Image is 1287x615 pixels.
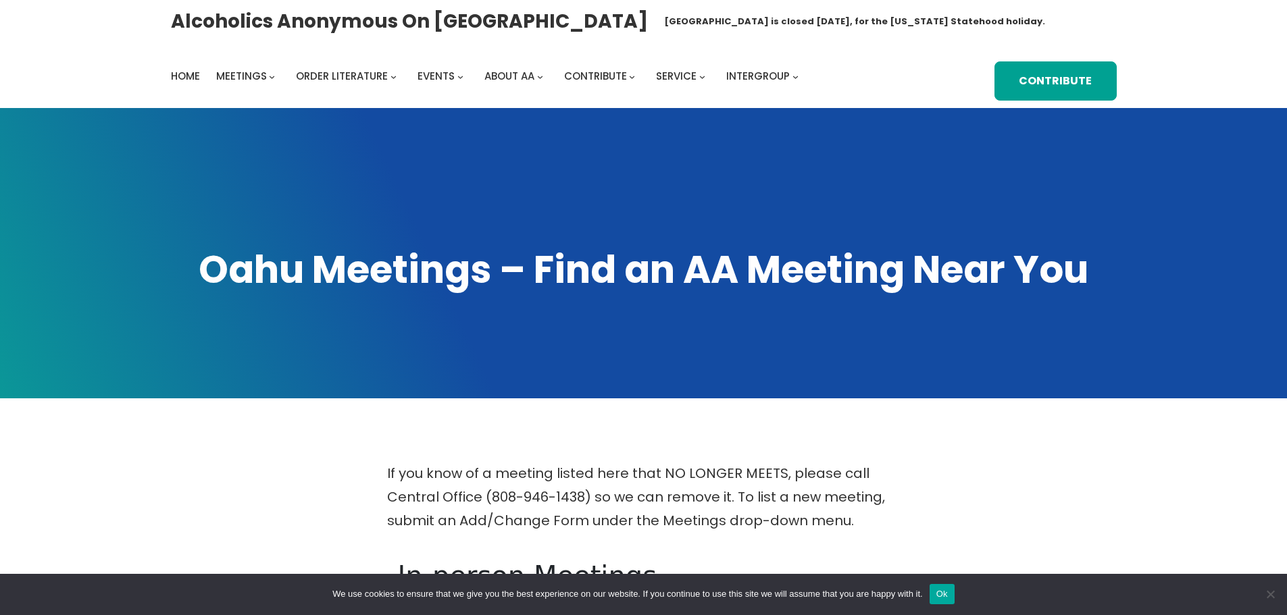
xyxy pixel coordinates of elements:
[332,587,922,601] span: We use cookies to ensure that we give you the best experience on our website. If you continue to ...
[537,73,543,79] button: About AA submenu
[484,69,534,83] span: About AA
[398,560,890,592] h1: In-person Meetings
[629,73,635,79] button: Contribute submenu
[269,73,275,79] button: Meetings submenu
[418,67,455,86] a: Events
[1263,587,1277,601] span: No
[564,69,627,83] span: Contribute
[171,67,200,86] a: Home
[726,67,790,86] a: Intergroup
[484,67,534,86] a: About AA
[726,69,790,83] span: Intergroup
[296,69,388,83] span: Order Literature
[390,73,397,79] button: Order Literature submenu
[216,67,267,86] a: Meetings
[994,61,1116,101] a: Contribute
[656,69,697,83] span: Service
[171,67,803,86] nav: Intergroup
[171,69,200,83] span: Home
[699,73,705,79] button: Service submenu
[656,67,697,86] a: Service
[387,462,901,533] p: If you know of a meeting listed here that NO LONGER MEETS, please call Central Office (808-946-14...
[171,244,1117,296] h1: Oahu Meetings – Find an AA Meeting Near You
[418,69,455,83] span: Events
[564,67,627,86] a: Contribute
[930,584,955,604] button: Ok
[664,15,1045,28] h1: [GEOGRAPHIC_DATA] is closed [DATE], for the [US_STATE] Statehood holiday.
[216,69,267,83] span: Meetings
[171,5,648,38] a: Alcoholics Anonymous on [GEOGRAPHIC_DATA]
[457,73,463,79] button: Events submenu
[792,73,799,79] button: Intergroup submenu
